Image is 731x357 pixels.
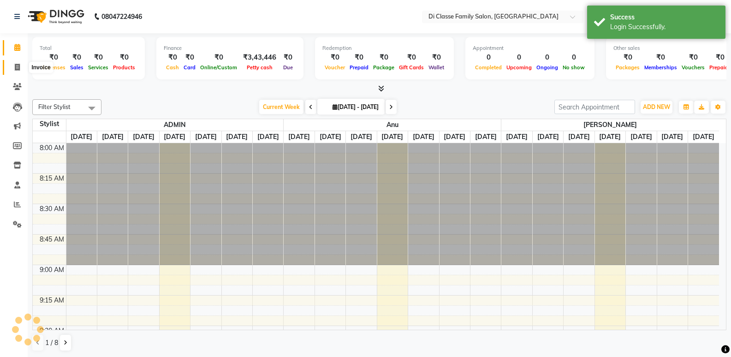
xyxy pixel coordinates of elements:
div: ₹0 [371,52,397,63]
a: September 30, 2025 [100,131,125,143]
div: 0 [504,52,534,63]
div: ₹0 [181,52,198,63]
span: Upcoming [504,64,534,71]
div: Invoice [29,62,53,73]
a: October 5, 2025 [256,131,281,143]
a: September 30, 2025 [318,131,343,143]
a: October 3, 2025 [629,131,654,143]
span: Products [111,64,137,71]
div: 0 [560,52,587,63]
a: September 29, 2025 [504,131,529,143]
span: Petty cash [244,64,275,71]
span: Due [281,64,295,71]
div: 0 [473,52,504,63]
div: 0 [534,52,560,63]
div: ₹0 [613,52,642,63]
div: ₹0 [642,52,679,63]
span: 1 / 8 [45,338,58,348]
a: October 5, 2025 [473,131,499,143]
div: Finance [164,44,296,52]
b: 08047224946 [101,4,142,30]
div: Appointment [473,44,587,52]
span: Prepaid [347,64,371,71]
span: Memberships [642,64,679,71]
a: October 2, 2025 [162,131,187,143]
div: ₹0 [86,52,111,63]
div: ₹3,43,446 [239,52,280,63]
div: 8:00 AM [38,143,66,153]
div: Login Successfully. [610,22,719,32]
a: October 2, 2025 [380,131,405,143]
a: September 29, 2025 [69,131,94,143]
a: October 4, 2025 [224,131,250,143]
button: ADD NEW [641,101,672,114]
a: October 3, 2025 [193,131,219,143]
div: ₹0 [280,52,296,63]
div: ₹0 [426,52,446,63]
div: 9:15 AM [38,296,66,305]
span: Services [86,64,111,71]
span: Completed [473,64,504,71]
span: Ongoing [534,64,560,71]
div: 8:15 AM [38,174,66,183]
span: Voucher [322,64,347,71]
a: October 4, 2025 [442,131,467,143]
span: Sales [68,64,86,71]
span: Vouchers [679,64,707,71]
a: September 30, 2025 [535,131,561,143]
span: No show [560,64,587,71]
div: 9:30 AM [38,326,66,336]
span: Packages [613,64,642,71]
div: Stylist [33,119,66,129]
div: ₹0 [68,52,86,63]
div: Success [610,12,719,22]
div: Redemption [322,44,446,52]
div: ₹0 [198,52,239,63]
span: Wallet [426,64,446,71]
input: Search Appointment [554,100,635,114]
div: ₹0 [164,52,181,63]
span: Online/Custom [198,64,239,71]
div: ₹0 [679,52,707,63]
a: October 1, 2025 [131,131,156,143]
span: [PERSON_NAME] [501,119,719,131]
span: Cash [164,64,181,71]
div: ₹0 [322,52,347,63]
div: 8:30 AM [38,204,66,214]
a: October 2, 2025 [597,131,623,143]
span: Card [181,64,198,71]
span: ADMIN [66,119,284,131]
div: ₹0 [397,52,426,63]
a: October 3, 2025 [411,131,436,143]
div: ₹0 [40,52,68,63]
a: October 5, 2025 [691,131,716,143]
div: 8:45 AM [38,235,66,244]
a: September 29, 2025 [286,131,312,143]
img: logo [24,4,87,30]
div: Total [40,44,137,52]
span: ADD NEW [643,103,670,110]
a: October 1, 2025 [566,131,592,143]
span: Filter Stylist [38,103,71,110]
span: Gift Cards [397,64,426,71]
span: Anu [284,119,501,131]
span: Current Week [259,100,303,114]
span: [DATE] - [DATE] [330,103,381,110]
a: October 4, 2025 [660,131,685,143]
div: ₹0 [111,52,137,63]
a: October 1, 2025 [349,131,374,143]
div: 9:00 AM [38,265,66,275]
div: ₹0 [347,52,371,63]
span: Package [371,64,397,71]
